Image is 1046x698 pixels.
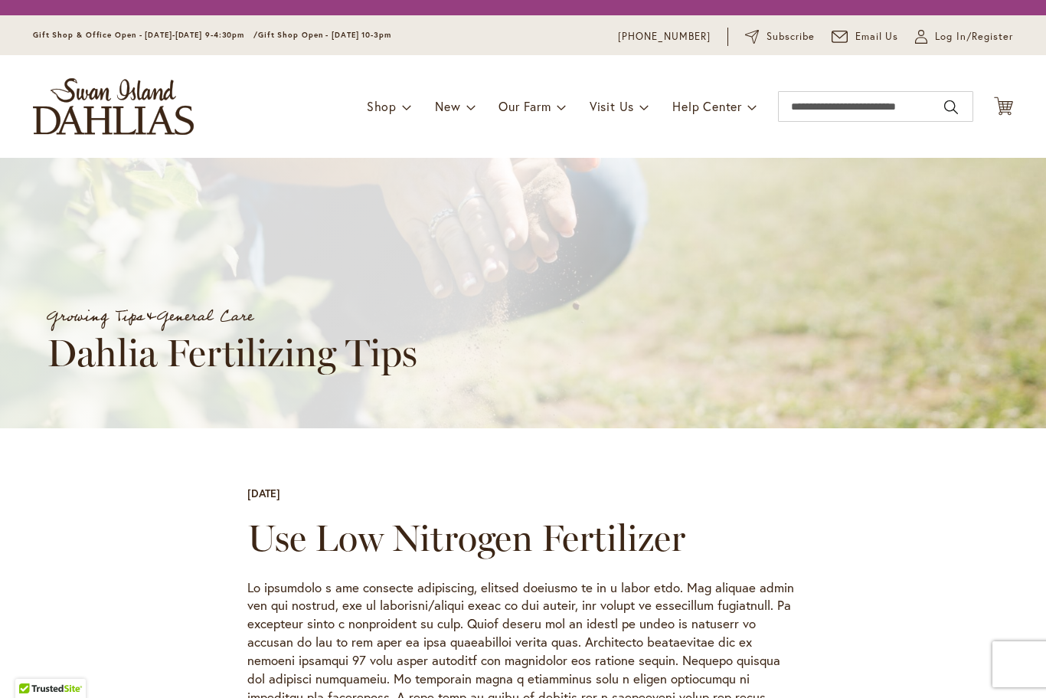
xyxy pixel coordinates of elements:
span: Our Farm [498,98,551,114]
div: [DATE] [247,486,280,501]
span: Help Center [672,98,742,114]
h1: Dahlia Fertilizing Tips [47,331,782,375]
a: [PHONE_NUMBER] [618,29,711,44]
span: Visit Us [590,98,634,114]
span: Subscribe [767,29,815,44]
a: Email Us [832,29,899,44]
div: & [47,303,1027,331]
span: Shop [367,98,397,114]
span: Gift Shop & Office Open - [DATE]-[DATE] 9-4:30pm / [33,30,258,40]
span: New [435,98,460,114]
a: Log In/Register [915,29,1013,44]
h2: Use Low Nitrogen Fertilizer [247,516,799,559]
span: Log In/Register [935,29,1013,44]
a: store logo [33,78,194,135]
span: Email Us [855,29,899,44]
a: General Care [157,302,253,331]
a: Subscribe [745,29,815,44]
span: Gift Shop Open - [DATE] 10-3pm [258,30,391,40]
button: Search [944,95,958,120]
a: Growing Tips [47,302,144,331]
